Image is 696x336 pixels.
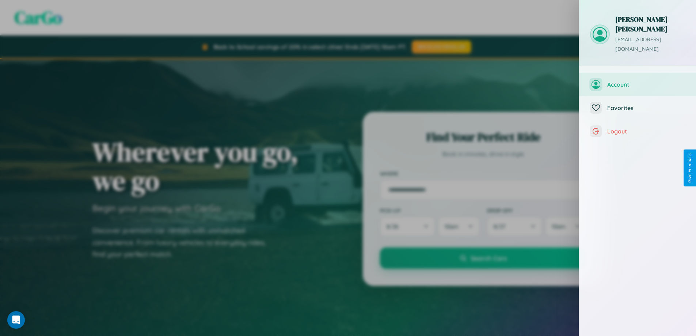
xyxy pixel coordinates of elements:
button: Account [579,73,696,96]
span: Account [607,81,685,88]
button: Logout [579,120,696,143]
div: Give Feedback [687,153,692,183]
h3: [PERSON_NAME] [PERSON_NAME] [615,15,685,34]
span: Favorites [607,104,685,112]
p: [EMAIL_ADDRESS][DOMAIN_NAME] [615,35,685,54]
button: Favorites [579,96,696,120]
div: Open Intercom Messenger [7,311,25,329]
span: Logout [607,128,685,135]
